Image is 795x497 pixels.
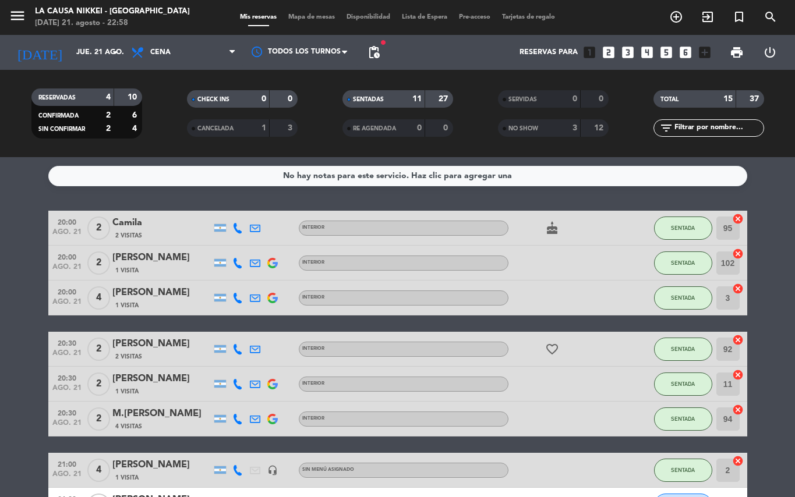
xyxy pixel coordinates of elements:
[132,111,139,119] strong: 6
[671,225,695,231] span: SENTADA
[115,387,139,396] span: 1 Visita
[106,111,111,119] strong: 2
[112,457,211,473] div: [PERSON_NAME]
[671,467,695,473] span: SENTADA
[654,372,712,396] button: SENTADA
[453,14,496,20] span: Pre-acceso
[132,125,139,133] strong: 4
[659,121,673,135] i: filter_list
[697,45,712,60] i: add_box
[52,250,82,263] span: 20:00
[573,124,577,132] strong: 3
[112,406,211,421] div: M.[PERSON_NAME]
[112,371,211,386] div: [PERSON_NAME]
[750,95,761,103] strong: 37
[353,97,384,102] span: SENTADAS
[302,467,354,472] span: Sin menú asignado
[38,113,79,119] span: CONFIRMADA
[262,124,266,132] strong: 1
[150,48,171,56] span: Cena
[52,419,82,432] span: ago. 21
[367,45,381,59] span: pending_actions
[115,301,139,310] span: 1 Visita
[671,381,695,387] span: SENTADA
[302,225,324,230] span: INTERIOR
[417,124,422,132] strong: 0
[701,10,715,24] i: exit_to_app
[52,349,82,363] span: ago. 21
[106,93,111,101] strong: 4
[52,263,82,276] span: ago. 21
[115,352,142,361] span: 2 Visitas
[302,295,324,300] span: INTERIOR
[112,336,211,352] div: [PERSON_NAME]
[115,231,142,240] span: 2 Visitas
[112,215,211,230] div: Camila
[106,125,111,133] strong: 2
[654,459,712,482] button: SENTADA
[654,251,712,275] button: SENTADA
[545,342,559,356] i: favorite_border
[380,39,387,46] span: fiber_manual_record
[35,17,190,29] div: [DATE] 21. agosto - 22:58
[267,293,278,303] img: google-logo.png
[267,465,278,475] i: headset_mic
[128,93,139,101] strong: 10
[732,334,744,346] i: cancel
[545,221,559,235] i: cake
[302,260,324,265] span: INTERIOR
[9,7,26,29] button: menu
[112,250,211,265] div: [PERSON_NAME]
[38,126,85,132] span: SIN CONFIRMAR
[267,414,278,424] img: google-logo.png
[87,372,110,396] span: 2
[302,346,324,351] span: INTERIOR
[671,294,695,301] span: SENTADA
[654,216,712,240] button: SENTADA
[282,14,341,20] span: Mapa de mesas
[396,14,453,20] span: Lista de Espera
[87,338,110,361] span: 2
[508,97,537,102] span: SERVIDAS
[52,457,82,470] span: 21:00
[52,470,82,484] span: ago. 21
[669,10,683,24] i: add_circle_outline
[115,422,142,431] span: 4 Visitas
[732,455,744,467] i: cancel
[302,381,324,386] span: INTERIOR
[573,95,577,103] strong: 0
[283,169,512,183] div: No hay notas para este servicio. Haz clic para agregar una
[9,7,26,24] i: menu
[35,6,190,17] div: La Causa Nikkei - [GEOGRAPHIC_DATA]
[38,95,76,101] span: RESERVADAS
[678,45,693,60] i: looks_6
[732,248,744,260] i: cancel
[197,97,229,102] span: CHECK INS
[732,369,744,381] i: cancel
[52,371,82,384] span: 20:30
[753,35,786,70] div: LOG OUT
[115,473,139,482] span: 1 Visita
[87,251,110,275] span: 2
[496,14,561,20] span: Tarjetas de regalo
[671,416,695,422] span: SENTADA
[341,14,396,20] span: Disponibilidad
[87,216,110,240] span: 2
[654,407,712,431] button: SENTADA
[671,346,695,352] span: SENTADA
[267,379,278,389] img: google-logo.png
[582,45,597,60] i: looks_one
[723,95,733,103] strong: 15
[508,126,538,132] span: NO SHOW
[520,48,578,56] span: Reservas para
[599,95,606,103] strong: 0
[115,266,139,275] span: 1 Visita
[108,45,122,59] i: arrow_drop_down
[730,45,744,59] span: print
[52,336,82,349] span: 20:30
[654,338,712,361] button: SENTADA
[671,260,695,266] span: SENTADA
[9,40,70,65] i: [DATE]
[234,14,282,20] span: Mis reservas
[262,95,266,103] strong: 0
